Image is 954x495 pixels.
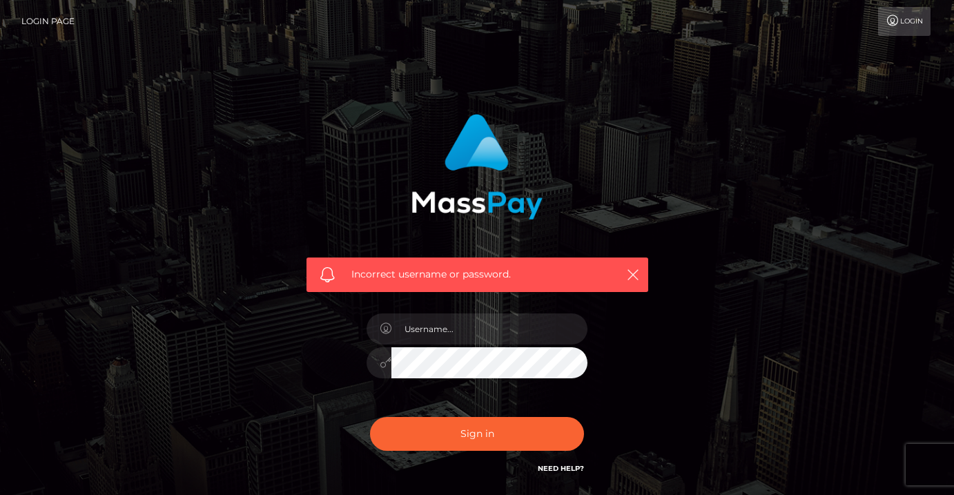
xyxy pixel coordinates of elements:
[538,464,584,473] a: Need Help?
[411,114,543,220] img: MassPay Login
[21,7,75,36] a: Login Page
[370,417,584,451] button: Sign in
[391,313,587,344] input: Username...
[351,267,603,282] span: Incorrect username or password.
[878,7,931,36] a: Login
